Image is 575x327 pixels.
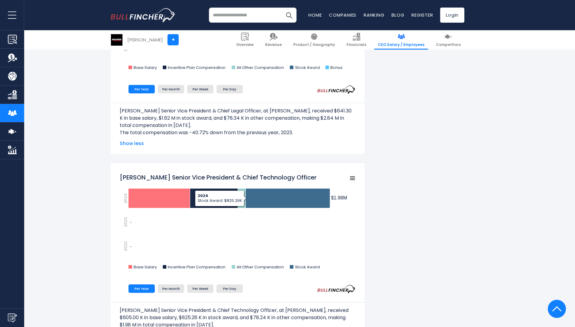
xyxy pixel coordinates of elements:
[168,65,226,70] text: Incentive Plan Compensation
[331,195,347,200] tspan: $1.98M
[111,8,176,22] a: Go to homepage
[111,34,122,46] img: GWW logo
[216,85,243,93] li: Per Day
[187,284,213,293] li: Per Week
[123,241,128,251] text: 2022
[346,42,366,47] span: Financials
[295,264,320,270] text: Stock Award
[128,85,155,93] li: Per Year
[111,8,176,22] img: bullfincher logo
[293,42,335,47] span: Product / Geography
[432,30,464,50] a: Competitors
[134,264,157,270] text: Base Salary
[167,34,179,45] a: +
[128,284,155,293] li: Per Year
[168,264,226,270] text: Incentive Plan Compensation
[187,85,213,93] li: Per Week
[130,219,132,225] text: -
[120,170,356,276] svg: Jonny LeRoy Senior Vice President & Chief Technology Officer
[120,140,356,147] span: Show less
[236,42,254,47] span: Overview
[308,12,322,18] a: Home
[374,30,428,50] a: CEO Salary / Employees
[158,85,184,93] li: Per Month
[440,8,464,23] a: Login
[295,65,320,70] text: Stock Award
[123,217,128,227] text: 2023
[329,12,356,18] a: Companies
[120,129,356,136] p: The total compensation was -40.72% down from the previous year, 2023.
[120,107,356,129] p: [PERSON_NAME] Senior Vice President & Chief Legal Officer, at [PERSON_NAME], received $641.30 K i...
[290,30,339,50] a: Product / Geography
[237,264,284,270] text: All Other Compensation
[216,284,243,293] li: Per Day
[411,12,433,18] a: Register
[134,65,157,70] text: Base Salary
[127,36,163,43] div: [PERSON_NAME]
[123,193,128,203] text: 2024
[281,8,297,23] button: Search
[158,284,184,293] li: Per Month
[364,12,384,18] a: Ranking
[262,30,285,50] a: Revenue
[265,42,282,47] span: Revenue
[343,30,370,50] a: Financials
[436,42,461,47] span: Competitors
[232,30,257,50] a: Overview
[120,173,317,182] tspan: [PERSON_NAME] Senior Vice President & Chief Technology Officer
[330,65,343,70] text: Bonus
[391,12,404,18] a: Blog
[123,42,128,52] text: 2022
[378,42,424,47] span: CEO Salary / Employees
[130,244,132,249] text: -
[237,65,284,70] text: All Other Compensation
